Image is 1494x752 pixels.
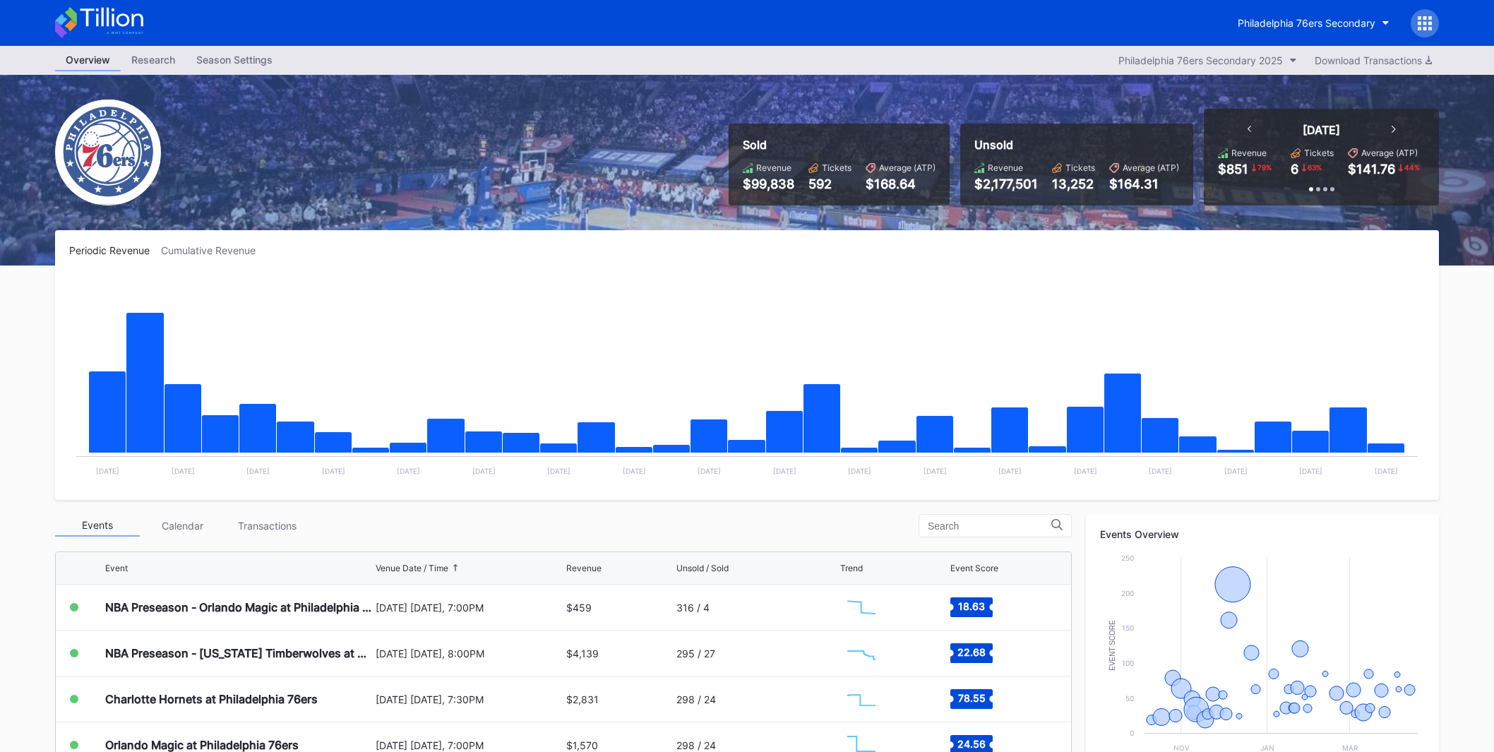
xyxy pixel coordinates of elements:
[55,515,140,537] div: Events
[1100,528,1425,540] div: Events Overview
[1342,744,1358,752] text: Mar
[547,467,570,475] text: [DATE]
[974,138,1179,152] div: Unsold
[958,600,985,612] text: 18.63
[957,646,986,658] text: 22.68
[140,515,225,537] div: Calendar
[55,100,161,205] img: Philadelphia_76ers.png
[1108,620,1116,671] text: Event Score
[1052,177,1095,191] div: 13,252
[676,739,716,751] div: 298 / 24
[1315,54,1432,66] div: Download Transactions
[186,49,283,71] a: Season Settings
[105,563,128,573] div: Event
[676,647,715,660] div: 295 / 27
[566,647,599,660] div: $4,139
[822,162,851,173] div: Tickets
[840,635,883,671] svg: Chart title
[1260,744,1274,752] text: Jan
[397,467,420,475] text: [DATE]
[676,693,716,705] div: 298 / 24
[1109,177,1179,191] div: $164.31
[1122,659,1134,667] text: 100
[676,563,729,573] div: Unsold / Sold
[186,49,283,70] div: Season Settings
[1065,162,1095,173] div: Tickets
[1121,554,1134,562] text: 250
[988,162,1023,173] div: Revenue
[773,467,796,475] text: [DATE]
[1121,589,1134,597] text: 200
[172,467,195,475] text: [DATE]
[1256,162,1273,173] div: 79 %
[121,49,186,71] a: Research
[808,177,851,191] div: 592
[957,692,985,704] text: 78.55
[623,467,646,475] text: [DATE]
[566,693,599,705] div: $2,831
[1238,17,1375,29] div: Philadelphia 76ers Secondary
[1375,467,1398,475] text: [DATE]
[376,563,448,573] div: Venue Date / Time
[69,274,1425,486] svg: Chart title
[376,693,563,705] div: [DATE] [DATE], 7:30PM
[974,177,1038,191] div: $2,177,501
[1111,51,1304,70] button: Philadelphia 76ers Secondary 2025
[1125,694,1134,703] text: 50
[950,563,998,573] div: Event Score
[848,467,871,475] text: [DATE]
[866,177,936,191] div: $168.64
[96,467,119,475] text: [DATE]
[246,467,270,475] text: [DATE]
[69,244,161,256] div: Periodic Revenue
[225,515,309,537] div: Transactions
[55,49,121,71] a: Overview
[1227,10,1400,36] button: Philadelphia 76ers Secondary
[698,467,721,475] text: [DATE]
[1123,162,1179,173] div: Average (ATP)
[1122,623,1134,632] text: 150
[1074,467,1097,475] text: [DATE]
[840,681,883,717] svg: Chart title
[376,739,563,751] div: [DATE] [DATE], 7:00PM
[1299,467,1322,475] text: [DATE]
[879,162,936,173] div: Average (ATP)
[756,162,791,173] div: Revenue
[1348,162,1395,177] div: $141.76
[1403,162,1421,173] div: 44 %
[1291,162,1298,177] div: 6
[1118,54,1283,66] div: Philadelphia 76ers Secondary 2025
[121,49,186,70] div: Research
[1306,162,1323,173] div: 63 %
[840,590,883,625] svg: Chart title
[1218,162,1248,177] div: $851
[322,467,345,475] text: [DATE]
[376,602,563,614] div: [DATE] [DATE], 7:00PM
[566,563,602,573] div: Revenue
[1231,148,1267,158] div: Revenue
[1304,148,1334,158] div: Tickets
[1173,744,1190,752] text: Nov
[1361,148,1418,158] div: Average (ATP)
[924,467,947,475] text: [DATE]
[105,692,318,706] div: Charlotte Hornets at Philadelphia 76ers
[743,138,936,152] div: Sold
[566,739,598,751] div: $1,570
[1303,123,1340,137] div: [DATE]
[566,602,592,614] div: $459
[840,563,863,573] div: Trend
[676,602,710,614] div: 316 / 4
[105,600,372,614] div: NBA Preseason - Orlando Magic at Philadelphia 76ers
[998,467,1022,475] text: [DATE]
[105,646,372,660] div: NBA Preseason - [US_STATE] Timberwolves at Philadelphia 76ers
[161,244,267,256] div: Cumulative Revenue
[1308,51,1439,70] button: Download Transactions
[1149,467,1172,475] text: [DATE]
[105,738,299,752] div: Orlando Magic at Philadelphia 76ers
[957,738,986,750] text: 24.56
[1224,467,1248,475] text: [DATE]
[472,467,496,475] text: [DATE]
[376,647,563,660] div: [DATE] [DATE], 8:00PM
[928,520,1051,532] input: Search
